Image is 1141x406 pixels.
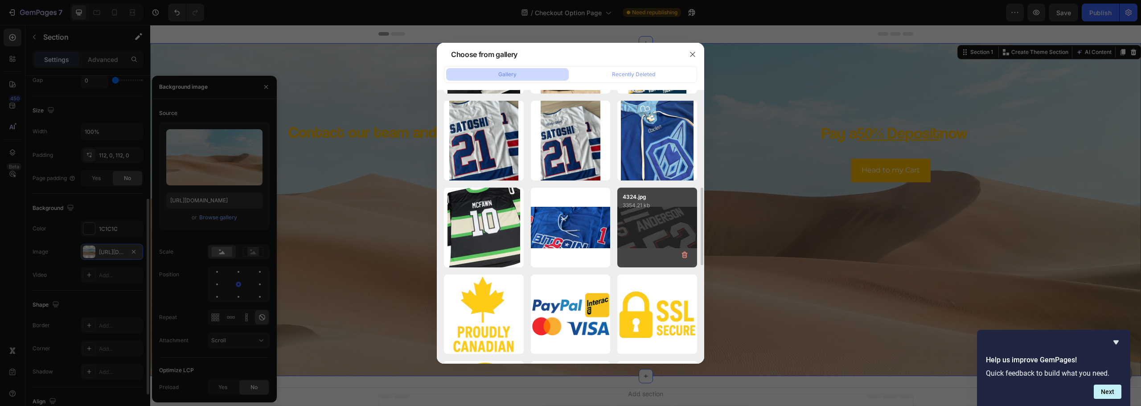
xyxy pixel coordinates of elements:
h2: Pay a now [585,97,904,119]
p: 4324.jpg [623,193,692,201]
div: Choose from gallery [451,49,517,60]
h2: Rich Text Editor. Editing area: main [87,97,406,118]
img: image [531,292,611,336]
h2: OR [413,177,578,193]
button: <p>Head to my Cart</p> [701,134,780,157]
img: image [452,275,515,354]
img: image [447,188,520,267]
p: Contact our team and Pay Later [87,97,406,118]
p: Head to my Cart [711,139,770,152]
div: Recently Deleted [612,70,655,78]
img: image [621,101,694,180]
img: image [449,101,518,180]
div: Gallery [498,70,517,78]
div: Help us improve GemPages! [986,337,1121,399]
button: Hide survey [1111,337,1121,348]
button: Gallery [446,68,569,81]
button: Next question [1094,385,1121,399]
h2: Help us improve GemPages! [986,355,1121,365]
p: 3354.21 kb [623,201,692,210]
img: image [617,289,697,339]
img: image [541,101,600,180]
button: Recently Deleted [572,68,695,81]
img: image [531,207,611,248]
p: Create Theme Section [861,23,918,31]
u: 50% Deposit [706,98,790,117]
div: Section 1 [818,23,845,31]
p: Quick feedback to build what you need. [986,369,1121,377]
button: AI Content [924,22,963,33]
